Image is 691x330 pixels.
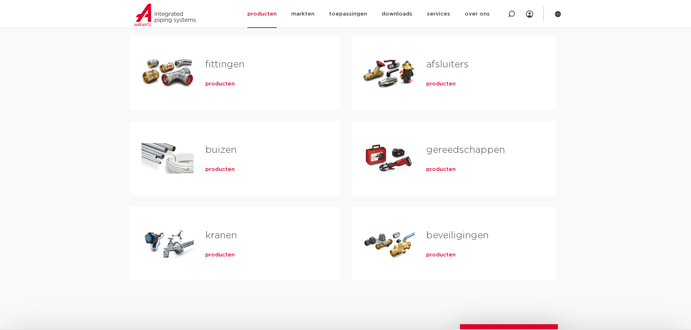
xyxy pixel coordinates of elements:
a: gereedschappen [426,145,505,155]
a: buizen [205,145,236,155]
a: beveiligingen [426,231,489,240]
a: producten [205,80,235,88]
a: kranen [205,231,237,240]
a: producten [426,166,456,173]
a: producten [205,251,235,259]
a: producten [426,80,456,88]
a: fittingen [205,60,244,69]
a: afsluiters [426,60,469,69]
a: producten [426,251,456,259]
a: producten [205,166,235,173]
